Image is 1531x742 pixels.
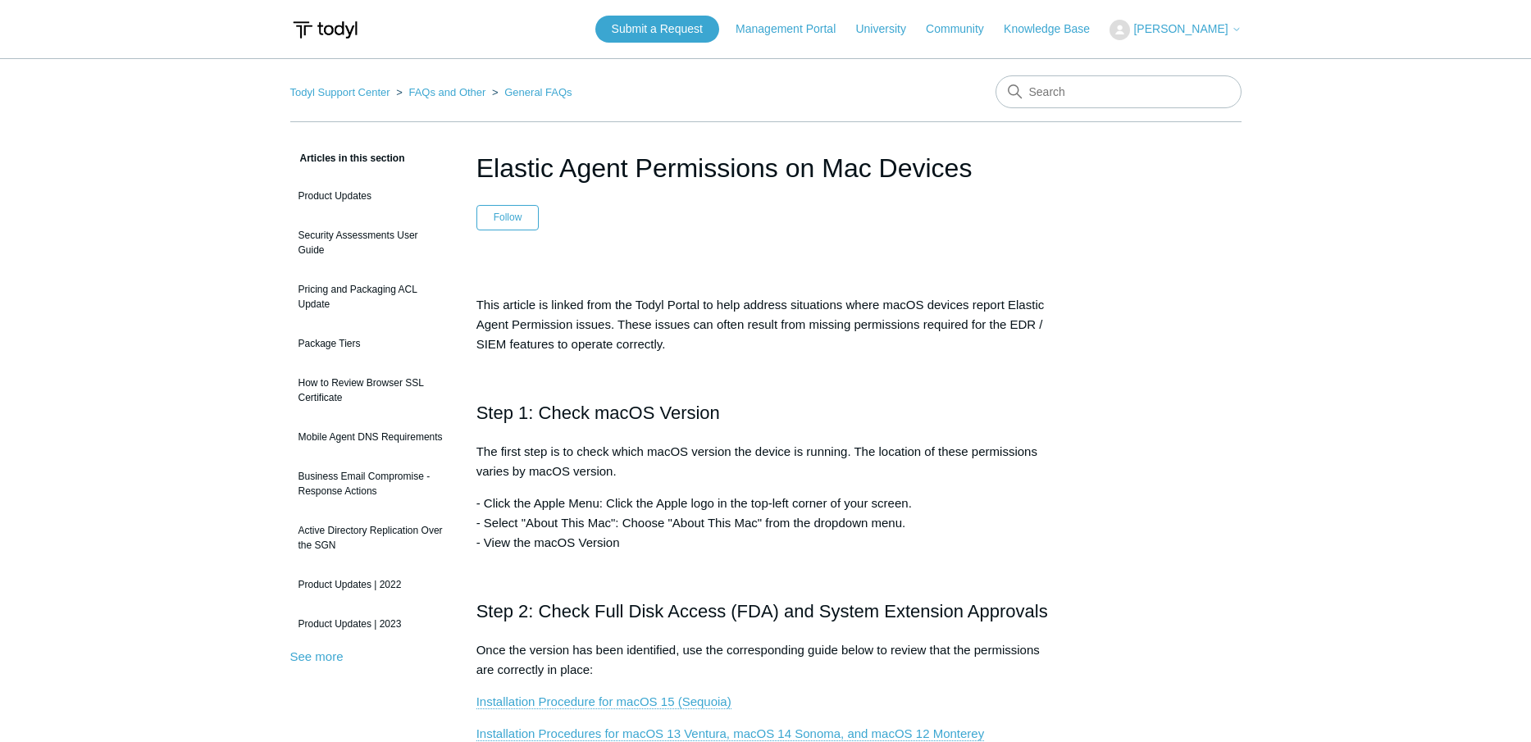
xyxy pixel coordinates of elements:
button: [PERSON_NAME] [1110,20,1241,40]
a: Package Tiers [290,328,452,359]
li: Todyl Support Center [290,86,394,98]
p: This article is linked from the Todyl Portal to help address situations where macOS devices repor... [476,295,1055,354]
a: Active Directory Replication Over the SGN [290,515,452,561]
a: See more [290,649,344,663]
a: Installation Procedures for macOS 13 Ventura, macOS 14 Sonoma, and macOS 12 Monterey [476,726,984,741]
li: FAQs and Other [393,86,489,98]
img: Todyl Support Center Help Center home page [290,15,360,45]
span: [PERSON_NAME] [1133,22,1228,35]
span: Articles in this section [290,152,405,164]
a: Community [926,20,1000,38]
a: Todyl Support Center [290,86,390,98]
a: Business Email Compromise - Response Actions [290,461,452,507]
a: University [855,20,922,38]
a: Mobile Agent DNS Requirements [290,421,452,453]
a: Installation Procedure for macOS 15 (Sequoia) [476,694,731,709]
a: Management Portal [736,20,852,38]
li: General FAQs [489,86,572,98]
h2: Step 2: Check Full Disk Access (FDA) and System Extension Approvals [476,597,1055,626]
a: Product Updates | 2023 [290,608,452,640]
a: General FAQs [504,86,572,98]
p: - Click the Apple Menu: Click the Apple logo in the top-left corner of your screen. - Select "Abo... [476,494,1055,553]
a: Submit a Request [595,16,719,43]
a: Product Updates | 2022 [290,569,452,600]
a: Security Assessments User Guide [290,220,452,266]
button: Follow Article [476,205,540,230]
p: The first step is to check which macOS version the device is running. The location of these permi... [476,442,1055,481]
h2: Step 1: Check macOS Version [476,398,1055,427]
h1: Elastic Agent Permissions on Mac Devices [476,148,1055,188]
a: Product Updates [290,180,452,212]
a: Knowledge Base [1004,20,1106,38]
a: Pricing and Packaging ACL Update [290,274,452,320]
a: How to Review Browser SSL Certificate [290,367,452,413]
p: Once the version has been identified, use the corresponding guide below to review that the permis... [476,640,1055,680]
input: Search [996,75,1242,108]
a: FAQs and Other [408,86,485,98]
